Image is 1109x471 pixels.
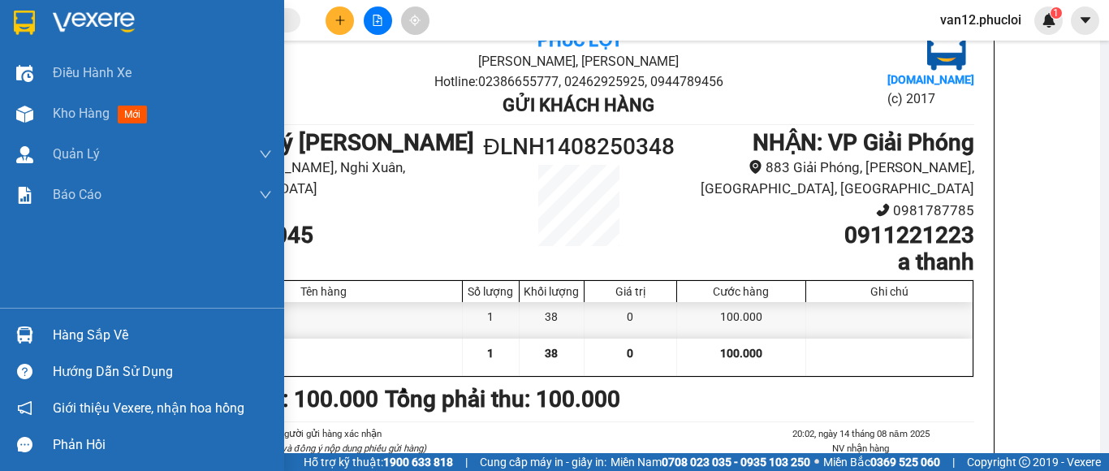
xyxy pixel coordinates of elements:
[53,144,100,164] span: Quản Lý
[681,285,801,298] div: Cước hàng
[53,63,132,83] span: Điều hành xe
[467,285,515,298] div: Số lượng
[748,426,974,441] li: 20:02, ngày 14 tháng 08 năm 2025
[118,106,147,123] span: mới
[677,302,806,339] div: 100.000
[463,302,520,339] div: 1
[1071,6,1099,35] button: caret-down
[189,285,458,298] div: Tên hàng
[183,200,480,222] li: 0832791106
[627,347,633,360] span: 0
[183,157,480,200] li: Chợ [PERSON_NAME], Nghi Xuân, [GEOGRAPHIC_DATA]
[383,456,453,469] strong: 1900 633 818
[326,6,354,35] button: plus
[1019,456,1030,468] span: copyright
[16,65,33,82] img: warehouse-icon
[401,6,429,35] button: aim
[887,89,974,109] li: (c) 2017
[611,453,810,471] span: Miền Nam
[748,441,974,456] li: NV nhận hàng
[304,453,453,471] span: Hỗ trợ kỹ thuật:
[927,10,1034,30] span: van12.phucloi
[17,437,32,452] span: message
[53,433,272,457] div: Phản hồi
[53,398,244,418] span: Giới thiệu Vexere, nhận hoa hồng
[315,51,842,71] li: [PERSON_NAME], [PERSON_NAME]
[364,6,392,35] button: file-add
[545,347,558,360] span: 38
[810,285,969,298] div: Ghi chú
[480,453,606,471] span: Cung cấp máy in - giấy in:
[814,459,819,465] span: ⚪️
[183,248,480,276] h1: dì hòa
[585,302,677,339] div: 0
[1042,13,1056,28] img: icon-new-feature
[53,360,272,384] div: Hướng dẫn sử dụng
[487,347,494,360] span: 1
[14,11,35,35] img: logo-vxr
[678,200,974,222] li: 0981787785
[53,106,110,121] span: Kho hàng
[870,456,940,469] strong: 0369 525 060
[16,146,33,163] img: warehouse-icon
[216,426,442,441] li: Người gửi hàng xác nhận
[480,129,678,165] h1: ĐLNH1408250348
[662,456,810,469] strong: 0708 023 035 - 0935 103 250
[334,15,346,26] span: plus
[17,400,32,416] span: notification
[16,106,33,123] img: warehouse-icon
[16,326,33,344] img: warehouse-icon
[678,248,974,276] h1: a thanh
[16,187,33,204] img: solution-icon
[259,188,272,201] span: down
[887,73,974,86] b: [DOMAIN_NAME]
[753,129,974,156] b: NHẬN : VP Giải Phóng
[952,453,955,471] span: |
[678,222,974,249] h1: 0911221223
[503,95,654,115] b: Gửi khách hàng
[183,129,474,156] b: GỬI : Đại lý [PERSON_NAME]
[1078,13,1093,28] span: caret-down
[315,71,842,92] li: Hotline: 02386655777, 02462925925, 0944789456
[53,184,101,205] span: Báo cáo
[17,364,32,379] span: question-circle
[183,222,480,249] h1: 0339485045
[185,302,463,339] div: TP
[823,453,940,471] span: Miền Bắc
[53,323,272,348] div: Hàng sắp về
[927,32,966,71] img: logo.jpg
[372,15,383,26] span: file-add
[1053,7,1059,19] span: 1
[259,148,272,161] span: down
[524,285,580,298] div: Khối lượng
[589,285,672,298] div: Giá trị
[876,203,890,217] span: phone
[678,157,974,200] li: 883 Giải Phóng, [PERSON_NAME], [GEOGRAPHIC_DATA], [GEOGRAPHIC_DATA]
[749,160,762,174] span: environment
[233,443,426,454] i: (Tôi đã đọc và đồng ý nộp dung phiếu gửi hàng)
[1051,7,1062,19] sup: 1
[720,347,762,360] span: 100.000
[409,15,421,26] span: aim
[520,302,585,339] div: 38
[385,386,620,413] b: Tổng phải thu: 100.000
[465,453,468,471] span: |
